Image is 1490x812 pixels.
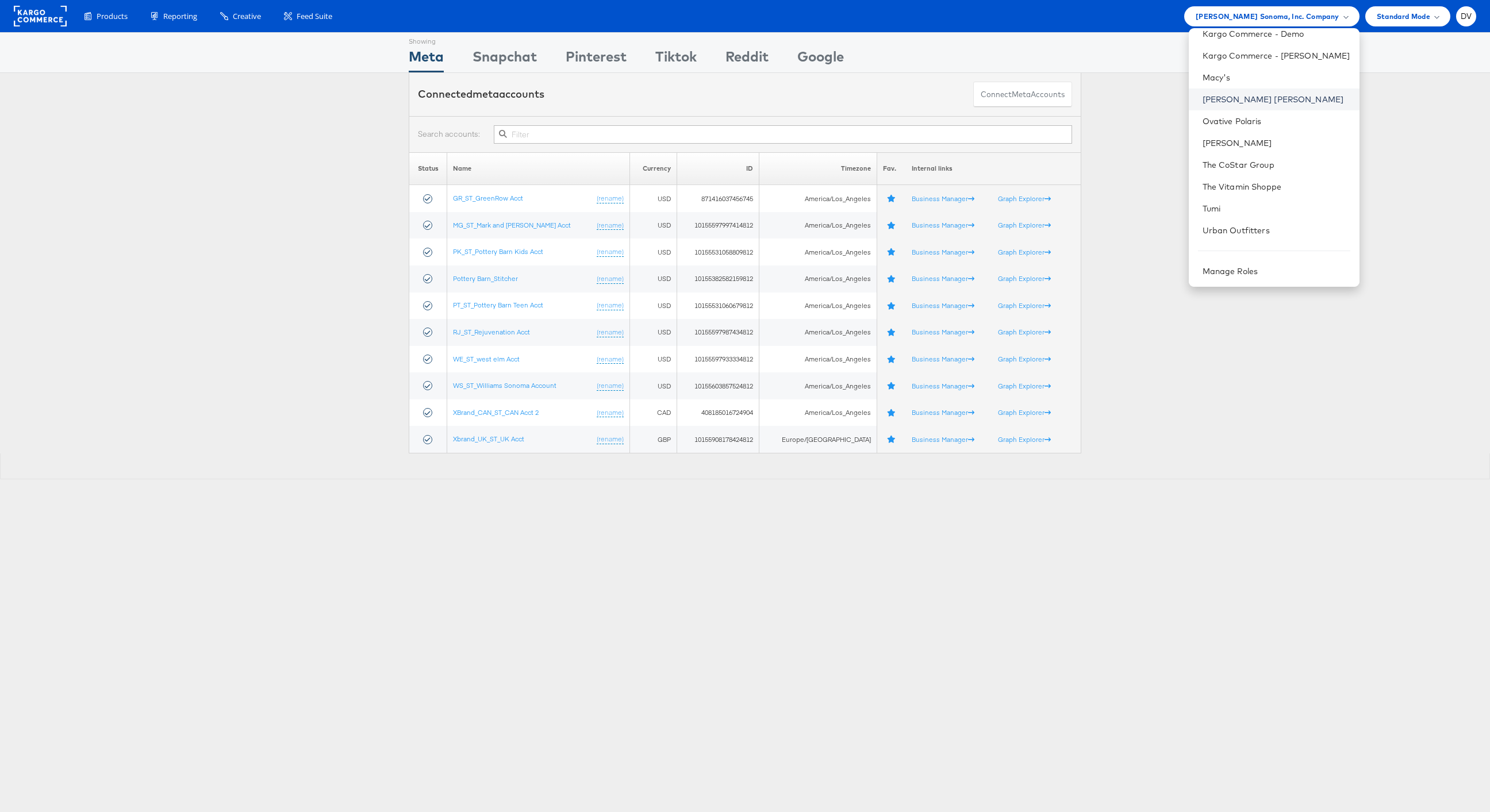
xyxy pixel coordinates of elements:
td: America/Los_Angeles [759,372,877,399]
a: Macy's [1203,72,1350,83]
a: Graph Explorer [998,274,1051,283]
span: Products [97,11,128,22]
td: USD [630,185,677,212]
div: Reddit [725,47,769,72]
td: America/Los_Angeles [759,293,877,320]
span: DV [1461,13,1472,20]
a: (rename) [597,381,624,391]
a: The Vitamin Shoppe [1203,181,1350,193]
a: Business Manager [912,248,974,256]
a: MG_ST_Mark and [PERSON_NAME] Acct [453,221,571,229]
th: ID [677,152,759,185]
span: Feed Suite [297,11,332,22]
a: Xbrand_UK_ST_UK Acct [453,434,524,443]
th: Timezone [759,152,877,185]
td: 10155908178424812 [677,426,759,453]
a: (rename) [597,328,624,337]
td: 10155597987434812 [677,319,759,346]
a: Graph Explorer [998,248,1051,256]
td: 871416037456745 [677,185,759,212]
td: 10155603857524812 [677,372,759,399]
th: Status [409,152,447,185]
td: USD [630,372,677,399]
a: (rename) [597,221,624,230]
a: Ovative Polaris [1203,116,1350,127]
a: Kargo Commerce - [PERSON_NAME] [1203,50,1350,61]
a: [PERSON_NAME] [1203,137,1350,149]
a: (rename) [597,355,624,364]
a: WS_ST_Williams Sonoma Account [453,381,556,390]
td: USD [630,293,677,320]
a: (rename) [597,247,624,257]
a: Business Manager [912,355,974,363]
a: Business Manager [912,435,974,444]
a: Business Manager [912,301,974,310]
div: Google [797,47,844,72]
td: USD [630,346,677,373]
div: Snapchat [473,47,537,72]
a: WE_ST_west elm Acct [453,355,520,363]
a: PT_ST_Pottery Barn Teen Acct [453,301,543,309]
a: RJ_ST_Rejuvenation Acct [453,328,530,336]
td: 10155531058809812 [677,238,759,265]
td: USD [630,319,677,346]
a: Graph Explorer [998,328,1051,336]
td: America/Los_Angeles [759,319,877,346]
a: Business Manager [912,328,974,336]
td: USD [630,265,677,293]
a: Graph Explorer [998,382,1051,390]
td: GBP [630,426,677,453]
span: Standard Mode [1377,10,1430,22]
td: 10155597997414812 [677,212,759,239]
span: meta [473,87,499,101]
a: (rename) [597,408,624,418]
a: Pottery Barn_Stitcher [453,274,518,283]
td: 10155531060679812 [677,293,759,320]
div: Connected accounts [418,87,544,102]
div: Meta [409,47,444,72]
a: Graph Explorer [998,301,1051,310]
td: America/Los_Angeles [759,212,877,239]
a: Business Manager [912,221,974,229]
a: Business Manager [912,382,974,390]
a: Graph Explorer [998,194,1051,203]
a: (rename) [597,301,624,310]
a: [PERSON_NAME] [PERSON_NAME] [1203,94,1350,105]
td: America/Los_Angeles [759,265,877,293]
div: Pinterest [566,47,627,72]
td: America/Los_Angeles [759,399,877,426]
a: Business Manager [912,194,974,203]
input: Filter [494,125,1072,144]
a: GR_ST_GreenRow Acct [453,194,523,202]
a: Graph Explorer [998,355,1051,363]
a: Urban Outfitters [1203,225,1350,236]
a: Business Manager [912,408,974,417]
span: Reporting [163,11,197,22]
td: America/Los_Angeles [759,185,877,212]
th: Currency [630,152,677,185]
a: Tumi [1203,203,1350,214]
span: [PERSON_NAME] Sonoma, Inc. Company [1196,10,1339,22]
a: PK_ST_Pottery Barn Kids Acct [453,247,543,256]
div: Tiktok [655,47,697,72]
span: Creative [233,11,261,22]
td: America/Los_Angeles [759,346,877,373]
a: The CoStar Group [1203,159,1350,171]
td: 10155597933334812 [677,346,759,373]
a: Graph Explorer [998,221,1051,229]
td: CAD [630,399,677,426]
td: America/Los_Angeles [759,238,877,265]
td: USD [630,238,677,265]
td: Europe/[GEOGRAPHIC_DATA] [759,426,877,453]
a: (rename) [597,274,624,284]
th: Name [447,152,630,185]
a: (rename) [597,194,624,203]
a: Manage Roles [1203,266,1258,276]
a: Graph Explorer [998,435,1051,444]
td: 408185016724904 [677,399,759,426]
a: Kargo Commerce - Demo [1203,28,1350,40]
div: Showing [409,33,444,47]
a: XBrand_CAN_ST_CAN Acct 2 [453,408,539,417]
td: 10155382582159812 [677,265,759,293]
td: USD [630,212,677,239]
